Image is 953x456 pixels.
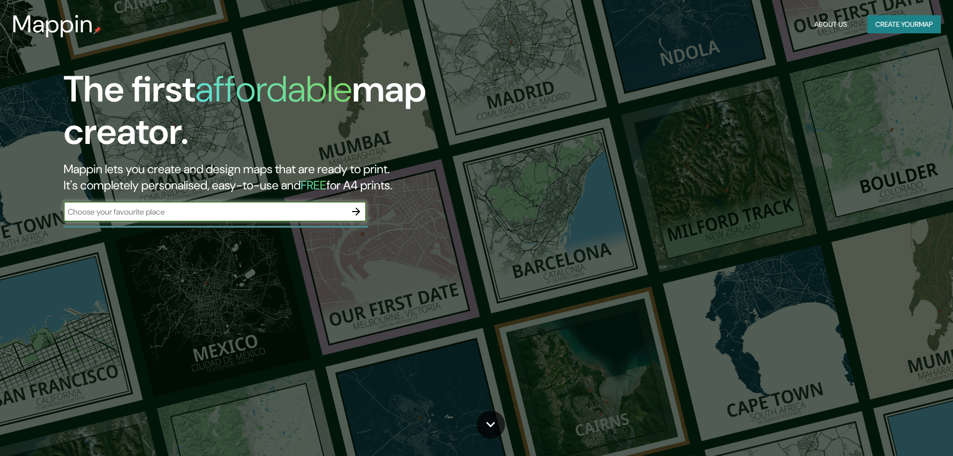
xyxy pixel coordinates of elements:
[867,15,941,34] button: Create yourmap
[12,10,93,38] h3: Mappin
[64,161,540,193] h2: Mappin lets you create and design maps that are ready to print. It's completely personalised, eas...
[64,68,540,161] h1: The first map creator.
[301,177,326,193] h5: FREE
[195,66,352,113] h1: affordable
[93,26,101,34] img: mappin-pin
[810,15,851,34] button: About Us
[64,206,346,218] input: Choose your favourite place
